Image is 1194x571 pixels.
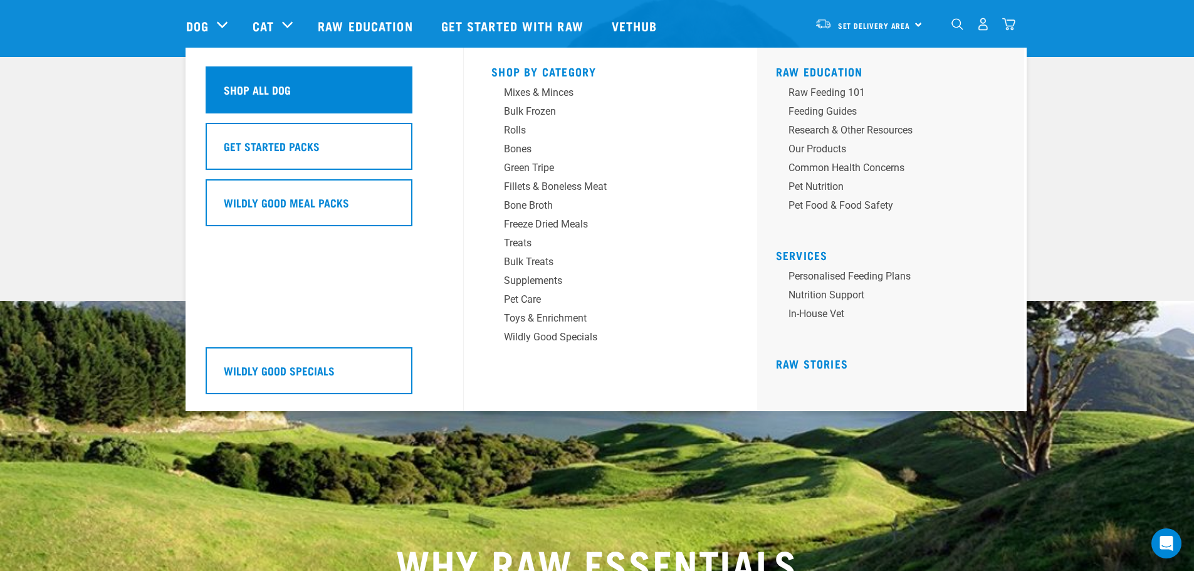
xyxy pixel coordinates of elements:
a: Vethub [599,1,673,51]
h5: Shop By Category [491,65,730,75]
div: Supplements [504,273,699,288]
a: Our Products [776,142,1014,160]
div: Bone Broth [504,198,699,213]
div: Mixes & Minces [504,85,699,100]
div: Green Tripe [504,160,699,175]
div: Feeding Guides [788,104,984,119]
a: Get Started Packs [206,123,444,179]
img: van-moving.png [815,18,832,29]
a: Bones [491,142,730,160]
a: Pet Food & Food Safety [776,198,1014,217]
a: Shop All Dog [206,66,444,123]
div: Wildly Good Specials [504,330,699,345]
h5: Wildly Good Meal Packs [224,194,349,211]
div: Research & Other Resources [788,123,984,138]
a: Wildly Good Specials [206,347,444,404]
a: Wildly Good Specials [491,330,730,348]
h5: Services [776,249,1014,259]
div: Open Intercom Messenger [1151,528,1181,558]
div: Toys & Enrichment [504,311,699,326]
div: Bones [504,142,699,157]
a: Cat [253,16,274,35]
a: Raw Feeding 101 [776,85,1014,104]
a: Supplements [491,273,730,292]
a: Wildly Good Meal Packs [206,179,444,236]
a: Raw Education [776,68,863,75]
a: Common Health Concerns [776,160,1014,179]
a: Freeze Dried Meals [491,217,730,236]
h5: Get Started Packs [224,138,320,154]
div: Raw Feeding 101 [788,85,984,100]
a: Mixes & Minces [491,85,730,104]
a: Raw Education [305,1,428,51]
div: Fillets & Boneless Meat [504,179,699,194]
a: Pet Nutrition [776,179,1014,198]
a: Treats [491,236,730,254]
a: Personalised Feeding Plans [776,269,1014,288]
div: Our Products [788,142,984,157]
a: Nutrition Support [776,288,1014,306]
h5: Shop All Dog [224,81,291,98]
a: Toys & Enrichment [491,311,730,330]
div: Freeze Dried Meals [504,217,699,232]
a: Fillets & Boneless Meat [491,179,730,198]
a: Raw Stories [776,360,848,367]
div: Pet Care [504,292,699,307]
img: home-icon-1@2x.png [951,18,963,30]
a: Bulk Frozen [491,104,730,123]
a: Green Tripe [491,160,730,179]
div: Rolls [504,123,699,138]
div: Pet Food & Food Safety [788,198,984,213]
span: Set Delivery Area [838,23,911,28]
div: Pet Nutrition [788,179,984,194]
a: Bulk Treats [491,254,730,273]
div: Bulk Treats [504,254,699,270]
a: Feeding Guides [776,104,1014,123]
div: Common Health Concerns [788,160,984,175]
div: Treats [504,236,699,251]
img: home-icon@2x.png [1002,18,1015,31]
img: user.png [977,18,990,31]
a: Get started with Raw [429,1,599,51]
a: Rolls [491,123,730,142]
div: Bulk Frozen [504,104,699,119]
a: Research & Other Resources [776,123,1014,142]
a: Pet Care [491,292,730,311]
h5: Wildly Good Specials [224,362,335,379]
a: In-house vet [776,306,1014,325]
a: Dog [186,16,209,35]
a: Bone Broth [491,198,730,217]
